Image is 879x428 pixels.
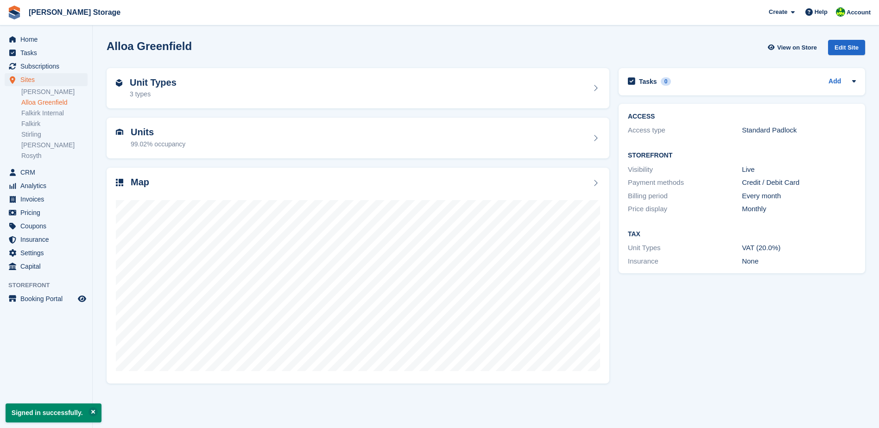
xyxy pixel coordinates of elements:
[116,79,122,87] img: unit-type-icn-2b2737a686de81e16bb02015468b77c625bbabd49415b5ef34ead5e3b44a266d.svg
[847,8,871,17] span: Account
[628,191,742,201] div: Billing period
[5,179,88,192] a: menu
[107,118,609,158] a: Units 99.02% occupancy
[21,151,88,160] a: Rosyth
[5,73,88,86] a: menu
[20,33,76,46] span: Home
[628,243,742,253] div: Unit Types
[628,152,856,159] h2: Storefront
[131,127,185,138] h2: Units
[20,60,76,73] span: Subscriptions
[742,177,856,188] div: Credit / Debit Card
[836,7,845,17] img: Claire Wilson
[742,256,856,267] div: None
[21,120,88,128] a: Falkirk
[6,403,101,422] p: Signed in successfully.
[628,177,742,188] div: Payment methods
[21,98,88,107] a: Alloa Greenfield
[628,164,742,175] div: Visibility
[5,220,88,233] a: menu
[20,193,76,206] span: Invoices
[628,113,856,120] h2: ACCESS
[130,77,177,88] h2: Unit Types
[130,89,177,99] div: 3 types
[5,206,88,219] a: menu
[131,139,185,149] div: 99.02% occupancy
[5,246,88,259] a: menu
[5,193,88,206] a: menu
[639,77,657,86] h2: Tasks
[20,246,76,259] span: Settings
[5,60,88,73] a: menu
[21,130,88,139] a: Stirling
[5,166,88,179] a: menu
[76,293,88,304] a: Preview store
[20,73,76,86] span: Sites
[777,43,817,52] span: View on Store
[107,40,192,52] h2: Alloa Greenfield
[828,40,865,59] a: Edit Site
[20,260,76,273] span: Capital
[5,46,88,59] a: menu
[116,129,123,135] img: unit-icn-7be61d7bf1b0ce9d3e12c5938cc71ed9869f7b940bace4675aadf7bd6d80202e.svg
[628,231,856,238] h2: Tax
[5,260,88,273] a: menu
[107,68,609,109] a: Unit Types 3 types
[8,281,92,290] span: Storefront
[5,292,88,305] a: menu
[742,191,856,201] div: Every month
[20,292,76,305] span: Booking Portal
[742,204,856,214] div: Monthly
[21,88,88,96] a: [PERSON_NAME]
[20,166,76,179] span: CRM
[20,220,76,233] span: Coupons
[7,6,21,19] img: stora-icon-8386f47178a22dfd0bd8f6a31ec36ba5ce8667c1dd55bd0f319d3a0aa187defe.svg
[742,243,856,253] div: VAT (20.0%)
[815,7,828,17] span: Help
[769,7,787,17] span: Create
[21,141,88,150] a: [PERSON_NAME]
[828,76,841,87] a: Add
[20,206,76,219] span: Pricing
[742,125,856,136] div: Standard Padlock
[25,5,124,20] a: [PERSON_NAME] Storage
[20,233,76,246] span: Insurance
[742,164,856,175] div: Live
[131,177,149,188] h2: Map
[107,168,609,384] a: Map
[628,204,742,214] div: Price display
[661,77,671,86] div: 0
[628,256,742,267] div: Insurance
[20,179,76,192] span: Analytics
[828,40,865,55] div: Edit Site
[628,125,742,136] div: Access type
[5,33,88,46] a: menu
[20,46,76,59] span: Tasks
[5,233,88,246] a: menu
[116,179,123,186] img: map-icn-33ee37083ee616e46c38cad1a60f524a97daa1e2b2c8c0bc3eb3415660979fc1.svg
[21,109,88,118] a: Falkirk Internal
[766,40,821,55] a: View on Store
